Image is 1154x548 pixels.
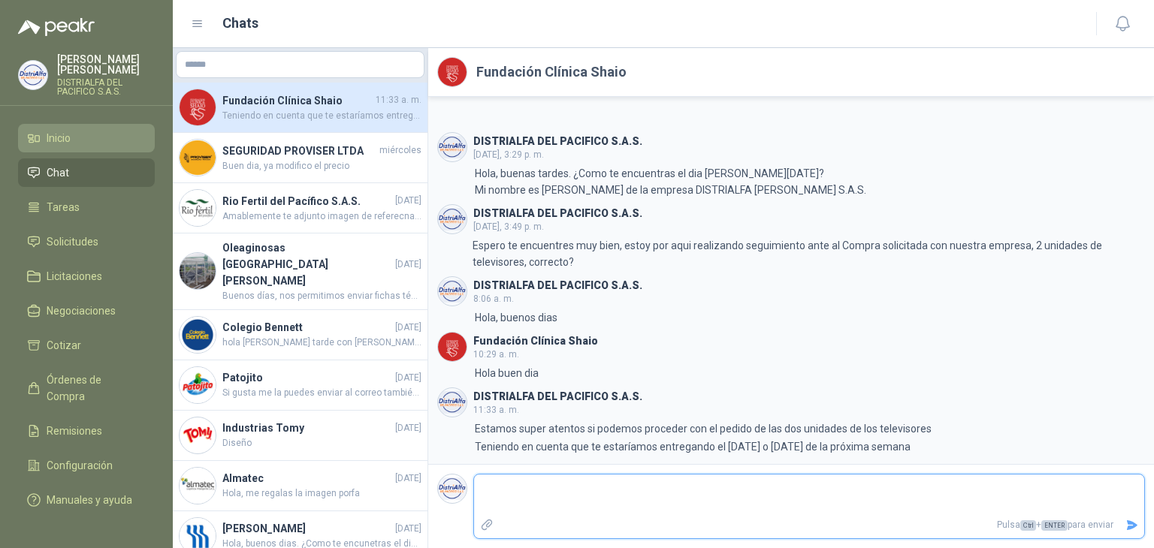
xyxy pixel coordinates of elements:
img: Company Logo [438,58,467,86]
span: Órdenes de Compra [47,372,140,405]
span: 11:33 a. m. [473,405,519,415]
h4: Fundación Clínica Shaio [222,92,373,109]
img: Company Logo [19,61,47,89]
span: Tareas [47,199,80,215]
span: Teniendo en cuenta que te estaríamos entregando el [DATE] o [DATE] de la próxima semana [222,109,421,123]
span: Ctrl [1020,520,1036,531]
h4: SEGURIDAD PROVISER LTDA [222,143,376,159]
a: Licitaciones [18,262,155,291]
img: Logo peakr [18,18,95,36]
span: [DATE] [395,522,421,536]
a: Solicitudes [18,227,155,256]
h3: Fundación Clínica Shaio [473,337,598,345]
h4: Patojito [222,369,392,386]
span: [DATE] [395,321,421,335]
a: Tareas [18,193,155,221]
a: Chat [18,158,155,187]
p: [PERSON_NAME] [PERSON_NAME] [57,54,155,75]
img: Company Logo [180,190,216,226]
span: 11:33 a. m. [376,93,421,107]
img: Company Logo [438,133,467,161]
h3: DISTRIALFA DEL PACIFICO S.A.S. [473,393,642,401]
span: Diseño [222,436,421,450]
a: Company LogoRio Fertil del Pacífico S.A.S.[DATE]Amablemente te adjunto imagen de referecnai y fic... [173,183,427,233]
span: Configuración [47,457,113,474]
span: Hola, me regalas la imagen porfa [222,486,421,501]
span: Si gusta me la puedes enviar al correo también o a mi whatsapp [222,386,421,400]
span: [DATE] [395,421,421,435]
span: [DATE] [395,471,421,486]
a: Manuales y ayuda [18,486,155,514]
span: hola [PERSON_NAME] tarde con [PERSON_NAME] [222,336,421,350]
a: Company LogoOleaginosas [GEOGRAPHIC_DATA][PERSON_NAME][DATE]Buenos días, nos permitimos enviar fi... [173,233,427,310]
p: Hola buen dia [475,365,539,381]
p: Hola, buenas tardes. ¿Como te encuentras el dia [PERSON_NAME][DATE]? Mi nombre es [PERSON_NAME] d... [475,165,866,198]
span: Solicitudes [47,233,98,250]
p: Espero te encuentres muy bien, estoy por aqui realizando seguimiento ante al Compra solicitada co... [473,237,1145,270]
p: Teniendo en cuenta que te estaríamos entregando el [DATE] o [DATE] de la próxima semana [475,438,911,455]
a: Company LogoPatojito[DATE]Si gusta me la puedes enviar al correo también o a mi whatsapp [173,360,427,411]
p: Estamos super atentos si podemos proceder con el pedido de las dos unidades de los televisores [475,420,932,437]
span: Negociaciones [47,303,116,319]
span: [DATE] [395,371,421,385]
span: Buenos días, nos permitimos enviar fichas técnicas de los elemento cotizados. [222,289,421,303]
a: Company LogoSEGURIDAD PROVISER LTDAmiércolesBuen dia, ya modifico el precio [173,133,427,183]
img: Company Logo [438,277,467,306]
a: Configuración [18,451,155,480]
h4: Rio Fertil del Pacífico S.A.S. [222,193,392,209]
a: Company LogoColegio Bennett[DATE]hola [PERSON_NAME] tarde con [PERSON_NAME] [173,310,427,360]
h4: [PERSON_NAME] [222,520,392,537]
img: Company Logo [180,89,216,125]
p: DISTRIALFA DEL PACIFICO S.A.S. [57,78,155,96]
a: Company LogoAlmatec[DATE]Hola, me regalas la imagen porfa [173,461,427,511]
span: miércoles [379,143,421,158]
h4: Oleaginosas [GEOGRAPHIC_DATA][PERSON_NAME] [222,239,392,289]
h3: DISTRIALFA DEL PACIFICO S.A.S. [473,137,642,146]
label: Adjuntar archivos [474,512,500,538]
img: Company Logo [180,317,216,353]
button: Enviar [1119,512,1144,538]
a: Negociaciones [18,297,155,325]
span: Licitaciones [47,268,102,285]
img: Company Logo [180,367,216,403]
span: Cotizar [47,337,81,354]
img: Company Logo [180,417,216,453]
h4: Industrias Tomy [222,420,392,436]
img: Company Logo [438,474,467,503]
img: Company Logo [180,140,216,176]
p: Hola, buenos dias [475,309,557,326]
span: Manuales y ayuda [47,492,132,508]
h4: Almatec [222,470,392,486]
img: Company Logo [438,333,467,361]
h3: DISTRIALFA DEL PACIFICO S.A.S. [473,209,642,218]
h1: Chats [222,13,258,34]
span: Chat [47,164,69,181]
img: Company Logo [438,205,467,233]
a: Inicio [18,124,155,152]
span: Inicio [47,130,71,146]
a: Órdenes de Compra [18,366,155,411]
span: 10:29 a. m. [473,349,519,360]
a: Company LogoFundación Clínica Shaio11:33 a. m.Teniendo en cuenta que te estaríamos entregando el ... [173,83,427,133]
span: [DATE] [395,194,421,208]
a: Company LogoIndustrias Tomy[DATE]Diseño [173,411,427,461]
a: Remisiones [18,417,155,445]
img: Company Logo [180,468,216,504]
a: Cotizar [18,331,155,360]
h4: Colegio Bennett [222,319,392,336]
span: 8:06 a. m. [473,294,514,304]
span: Amablemente te adjunto imagen de referecnai y ficha tecnica, el valor ofertado es por par [222,209,421,224]
span: Remisiones [47,423,102,439]
span: Buen dia, ya modifico el precio [222,159,421,173]
img: Company Logo [180,253,216,289]
span: [DATE], 3:29 p. m. [473,149,544,160]
span: [DATE] [395,257,421,272]
h3: DISTRIALFA DEL PACIFICO S.A.S. [473,282,642,290]
span: ENTER [1041,520,1068,531]
span: [DATE], 3:49 p. m. [473,221,544,232]
img: Company Logo [438,388,467,417]
p: Pulsa + para enviar [500,512,1120,538]
h2: Fundación Clínica Shaio [476,62,627,83]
